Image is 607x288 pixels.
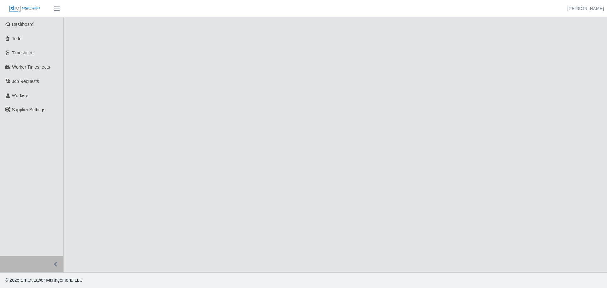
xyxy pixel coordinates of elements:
[12,64,50,70] span: Worker Timesheets
[12,93,28,98] span: Workers
[12,107,46,112] span: Supplier Settings
[12,79,39,84] span: Job Requests
[12,22,34,27] span: Dashboard
[12,50,35,55] span: Timesheets
[5,278,83,283] span: © 2025 Smart Labor Management, LLC
[567,5,604,12] a: [PERSON_NAME]
[9,5,40,12] img: SLM Logo
[12,36,21,41] span: Todo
